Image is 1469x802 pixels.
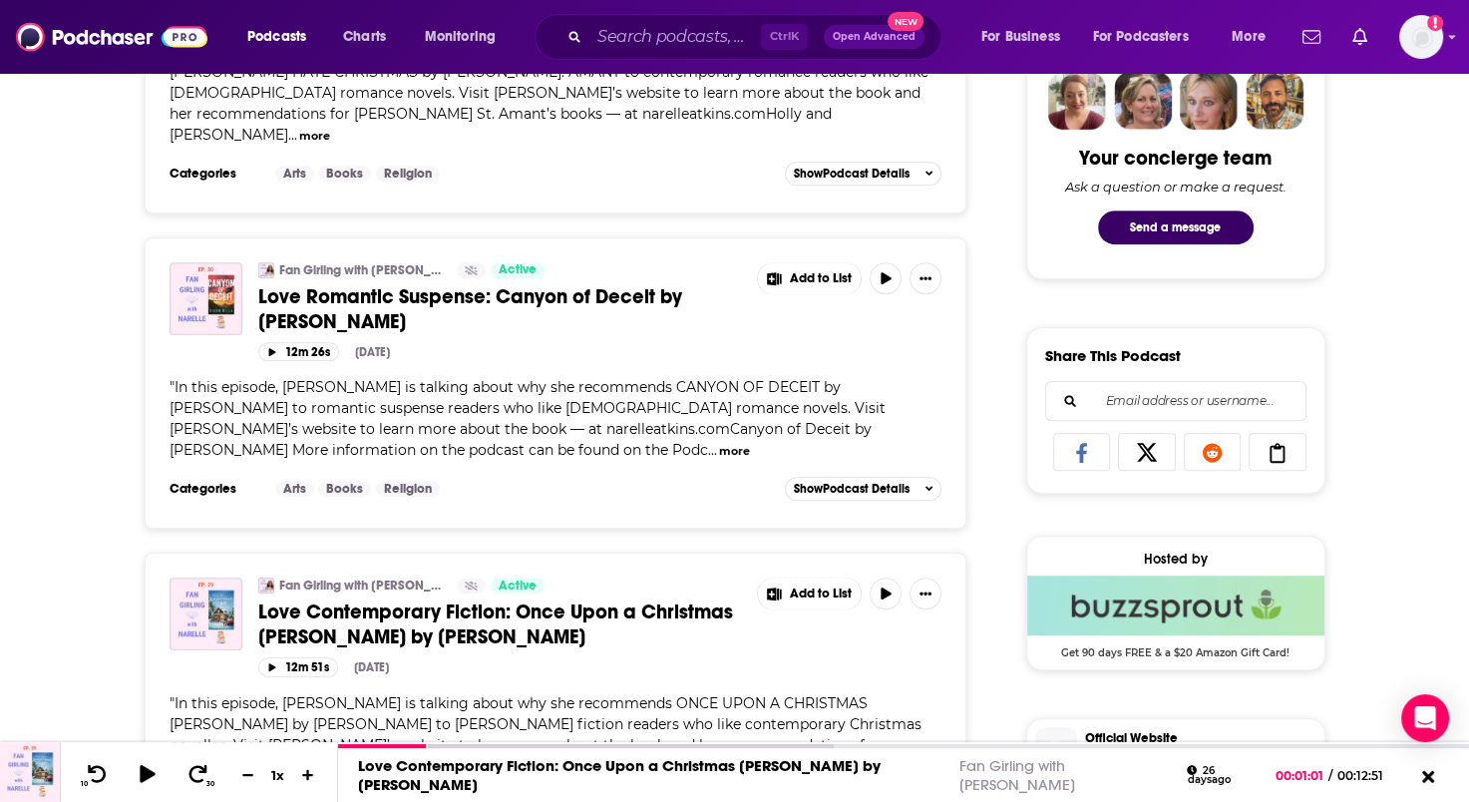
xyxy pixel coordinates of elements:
button: open menu [1218,21,1290,53]
button: open menu [1080,21,1218,53]
span: 00:01:01 [1276,768,1328,783]
a: Active [491,262,545,278]
span: For Podcasters [1093,23,1189,51]
a: Share on X/Twitter [1118,433,1176,471]
span: ... [288,126,297,144]
span: Love Romantic Suspense: Canyon of Deceit by [PERSON_NAME] [258,284,682,334]
button: ShowPodcast Details [785,477,942,501]
div: Search podcasts, credits, & more... [553,14,960,60]
a: Love Romantic Suspense: Canyon of Deceit by [PERSON_NAME] [258,284,743,334]
a: Buzzsprout Deal: Get 90 days FREE & a $20 Amazon Gift Card! [1027,576,1324,657]
span: Ctrl K [761,24,808,50]
div: [DATE] [354,660,389,674]
a: Share on Reddit [1184,433,1242,471]
img: Barbara Profile [1114,72,1172,130]
a: Fan Girling with [PERSON_NAME] [279,578,444,594]
div: 1 x [261,767,295,783]
span: ... [708,441,717,459]
button: more [299,128,330,145]
span: " [170,694,921,775]
span: For Business [981,23,1060,51]
img: Love Contemporary Fiction: Once Upon a Christmas Carol by Melody Carlson [170,578,242,650]
a: Copy Link [1249,433,1306,471]
a: Love Contemporary Fiction: Once Upon a Christmas [PERSON_NAME] by [PERSON_NAME] [358,756,881,794]
span: 00:12:51 [1332,768,1403,783]
a: Religion [376,166,440,182]
a: Fan Girling with [PERSON_NAME] [959,756,1075,794]
a: Books [318,481,371,497]
a: Books [318,166,371,182]
a: Charts [330,21,398,53]
img: Jules Profile [1180,72,1238,130]
a: Arts [275,166,314,182]
button: more [719,443,750,460]
img: Fan Girling with Narelle [258,262,274,278]
span: New [888,12,923,31]
button: open menu [233,21,332,53]
span: In this episode, [PERSON_NAME] is talking about why she recommends [PERSON_NAME] AND [PERSON_NAME... [170,42,928,144]
button: Send a message [1098,210,1254,244]
button: open menu [967,21,1085,53]
img: Fan Girling with Narelle [258,578,274,594]
a: Religion [376,481,440,497]
button: 10 [77,763,115,788]
div: Hosted by [1027,551,1324,568]
a: Share on Facebook [1053,433,1111,471]
a: Show notifications dropdown [1294,20,1328,54]
div: Open Intercom Messenger [1401,694,1449,742]
span: Show Podcast Details [794,482,910,496]
button: Open AdvancedNew [824,25,924,49]
span: Show Podcast Details [794,167,910,181]
span: In this episode, [PERSON_NAME] is talking about why she recommends ONCE UPON A CHRISTMAS [PERSON_... [170,694,921,775]
span: 30 [206,780,214,788]
span: Official Website [1085,729,1316,747]
a: Love Contemporary Fiction: Once Upon a Christmas [PERSON_NAME] by [PERSON_NAME] [258,600,743,649]
span: " [170,378,886,459]
img: Buzzsprout Deal: Get 90 days FREE & a $20 Amazon Gift Card! [1027,576,1324,635]
input: Email address or username... [1062,382,1289,420]
div: Search followers [1045,381,1306,421]
a: Fan Girling with [PERSON_NAME] [279,262,444,278]
div: Ask a question or make a request. [1065,179,1286,195]
button: Show More Button [758,262,862,294]
h3: Categories [170,481,259,497]
h3: Share This Podcast [1045,346,1181,365]
span: 10 [81,780,88,788]
span: Active [499,260,537,280]
h3: Categories [170,166,259,182]
span: Get 90 days FREE & a $20 Amazon Gift Card! [1027,635,1324,659]
span: / [1328,768,1332,783]
input: Search podcasts, credits, & more... [589,21,761,53]
button: Show profile menu [1399,15,1443,59]
span: Add to List [790,587,852,601]
a: Show notifications dropdown [1344,20,1375,54]
span: Active [499,577,537,597]
button: 30 [181,763,218,788]
span: Charts [343,23,386,51]
span: Logged in as KSteele [1399,15,1443,59]
span: Monitoring [425,23,496,51]
span: More [1232,23,1266,51]
button: Show More Button [758,578,862,609]
div: [DATE] [355,345,390,359]
img: Jon Profile [1246,72,1303,130]
button: Show More Button [910,578,941,609]
button: 12m 51s [258,657,338,676]
span: Add to List [790,271,852,286]
img: Love Romantic Suspense: Canyon of Deceit by DiAnn Mills [170,262,242,335]
img: User Profile [1399,15,1443,59]
div: 26 days ago [1187,765,1253,786]
span: Love Contemporary Fiction: Once Upon a Christmas [PERSON_NAME] by [PERSON_NAME] [258,600,733,649]
svg: Add a profile image [1427,15,1443,31]
span: " [170,42,928,144]
button: open menu [411,21,522,53]
button: Show More Button [910,262,941,294]
a: Official Website[DOMAIN_NAME] [1035,727,1316,769]
button: 12m 26s [258,342,339,361]
a: Active [491,578,545,594]
a: Arts [275,481,314,497]
span: Open Advanced [833,32,916,42]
